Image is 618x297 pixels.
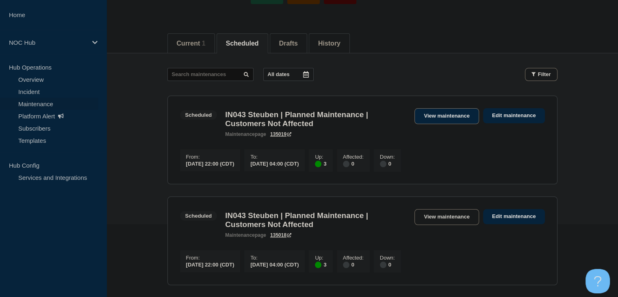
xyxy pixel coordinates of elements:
h3: IN043 Steuben | Planned Maintenance | Customers Not Affected [225,110,406,128]
a: 135019 [270,131,291,137]
span: 1 [202,40,206,47]
a: Edit maintenance [483,108,545,123]
div: 0 [343,160,364,167]
input: Search maintenances [167,68,254,81]
div: disabled [380,262,386,268]
div: up [315,262,321,268]
p: To : [250,255,299,261]
iframe: Help Scout Beacon - Open [585,269,610,293]
div: 3 [315,261,326,268]
span: Filter [538,71,551,77]
div: 0 [380,160,395,167]
div: [DATE] 04:00 (CDT) [250,261,299,268]
div: up [315,161,321,167]
a: View maintenance [414,209,479,225]
button: Drafts [279,40,298,47]
p: Down : [380,255,395,261]
button: Current 1 [177,40,206,47]
p: Affected : [343,255,364,261]
p: Up : [315,154,326,160]
div: [DATE] 04:00 (CDT) [250,160,299,167]
p: From : [186,154,234,160]
p: All dates [268,71,290,77]
div: 0 [343,261,364,268]
p: Up : [315,255,326,261]
a: View maintenance [414,108,479,124]
p: page [225,232,266,238]
h3: IN043 Steuben | Planned Maintenance | Customers Not Affected [225,211,406,229]
div: 0 [380,261,395,268]
span: maintenance [225,232,255,238]
a: 135018 [270,232,291,238]
div: disabled [380,161,386,167]
div: disabled [343,262,349,268]
button: Filter [525,68,557,81]
div: [DATE] 22:00 (CDT) [186,160,234,167]
span: maintenance [225,131,255,137]
p: NOC Hub [9,39,87,46]
p: To : [250,154,299,160]
div: 3 [315,160,326,167]
p: Down : [380,154,395,160]
div: Scheduled [185,112,212,118]
p: page [225,131,266,137]
button: History [318,40,340,47]
button: All dates [263,68,314,81]
p: Affected : [343,154,364,160]
button: Scheduled [226,40,259,47]
a: Edit maintenance [483,209,545,224]
div: disabled [343,161,349,167]
div: Scheduled [185,213,212,219]
div: [DATE] 22:00 (CDT) [186,261,234,268]
p: From : [186,255,234,261]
